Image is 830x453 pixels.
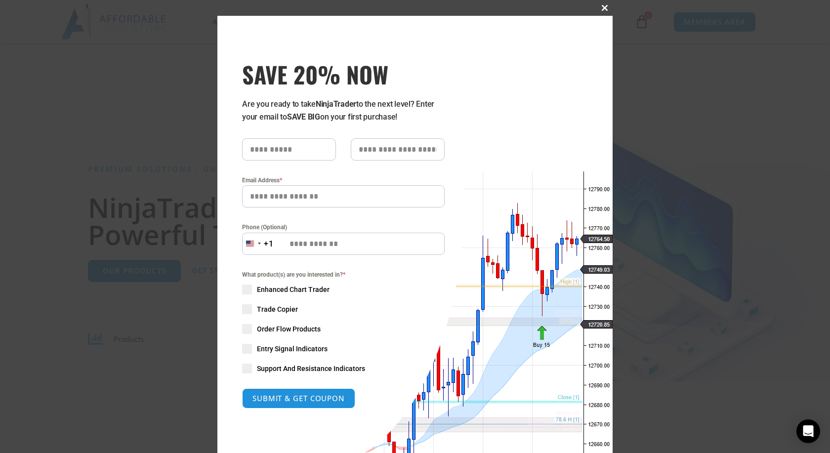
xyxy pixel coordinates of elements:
div: +1 [264,238,274,250]
strong: NinjaTrader [316,99,356,109]
span: SAVE 20% NOW [242,60,445,88]
label: Entry Signal Indicators [242,344,445,354]
span: Support And Resistance Indicators [257,364,365,373]
label: Support And Resistance Indicators [242,364,445,373]
span: Trade Copier [257,304,298,314]
span: Enhanced Chart Trader [257,285,330,294]
div: Open Intercom Messenger [796,419,820,443]
label: Email Address [242,175,445,185]
button: Selected country [242,233,274,255]
button: SUBMIT & GET COUPON [242,388,355,409]
span: Order Flow Products [257,324,321,334]
label: Trade Copier [242,304,445,314]
label: Phone (Optional) [242,222,445,232]
p: Are you ready to take to the next level? Enter your email to on your first purchase! [242,98,445,124]
label: Enhanced Chart Trader [242,285,445,294]
span: Entry Signal Indicators [257,344,328,354]
label: Order Flow Products [242,324,445,334]
strong: SAVE BIG [287,112,320,122]
span: What product(s) are you interested in? [242,270,445,280]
